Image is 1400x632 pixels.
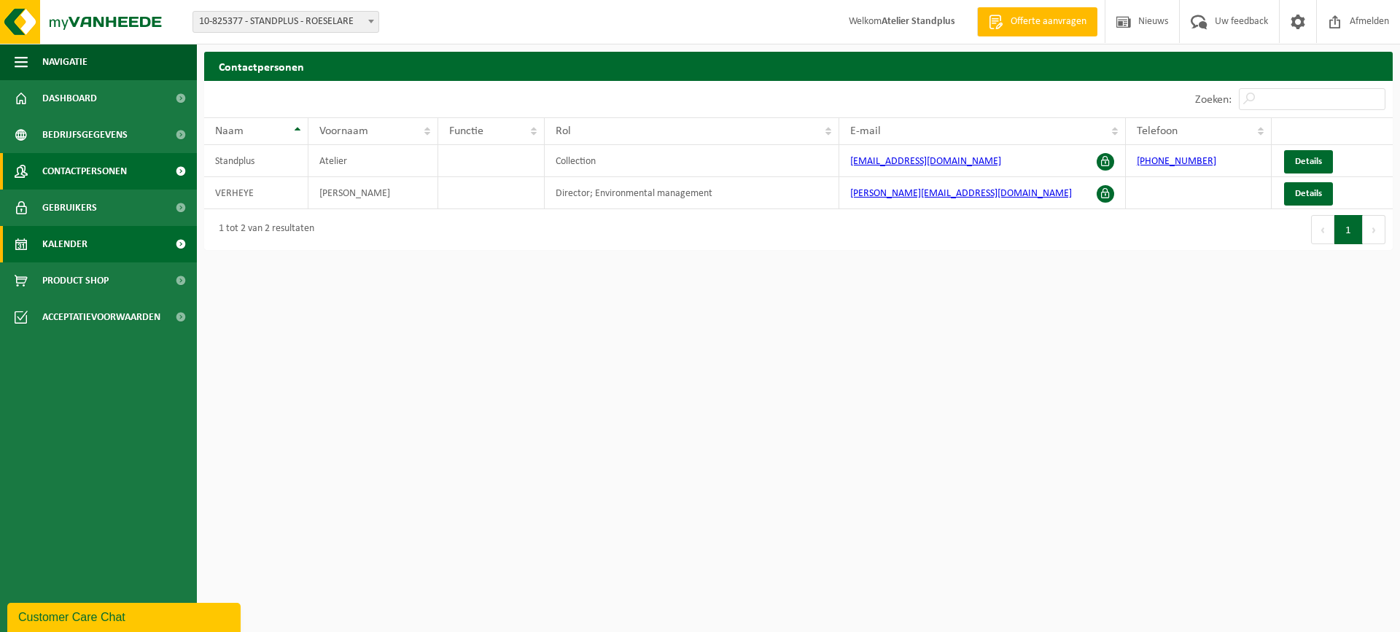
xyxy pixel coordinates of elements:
[850,156,1001,167] a: [EMAIL_ADDRESS][DOMAIN_NAME]
[42,226,87,262] span: Kalender
[215,125,244,137] span: Naam
[1195,94,1232,106] label: Zoeken:
[204,177,308,209] td: VERHEYE
[42,153,127,190] span: Contactpersonen
[193,12,378,32] span: 10-825377 - STANDPLUS - ROESELARE
[204,52,1393,80] h2: Contactpersonen
[319,125,368,137] span: Voornaam
[308,145,438,177] td: Atelier
[192,11,379,33] span: 10-825377 - STANDPLUS - ROESELARE
[1363,215,1385,244] button: Next
[42,262,109,299] span: Product Shop
[556,125,571,137] span: Rol
[42,80,97,117] span: Dashboard
[449,125,483,137] span: Functie
[1284,150,1333,173] a: Details
[1295,157,1322,166] span: Details
[204,145,308,177] td: Standplus
[42,44,87,80] span: Navigatie
[545,145,839,177] td: Collection
[882,16,955,27] strong: Atelier Standplus
[850,188,1072,199] a: [PERSON_NAME][EMAIL_ADDRESS][DOMAIN_NAME]
[1311,215,1334,244] button: Previous
[211,216,314,243] div: 1 tot 2 van 2 resultaten
[42,190,97,226] span: Gebruikers
[1007,15,1090,29] span: Offerte aanvragen
[545,177,839,209] td: Director; Environmental management
[308,177,438,209] td: [PERSON_NAME]
[7,600,244,632] iframe: chat widget
[1137,125,1178,137] span: Telefoon
[1295,189,1322,198] span: Details
[977,7,1097,36] a: Offerte aanvragen
[850,125,881,137] span: E-mail
[1334,215,1363,244] button: 1
[1137,156,1216,167] a: [PHONE_NUMBER]
[1284,182,1333,206] a: Details
[42,117,128,153] span: Bedrijfsgegevens
[42,299,160,335] span: Acceptatievoorwaarden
